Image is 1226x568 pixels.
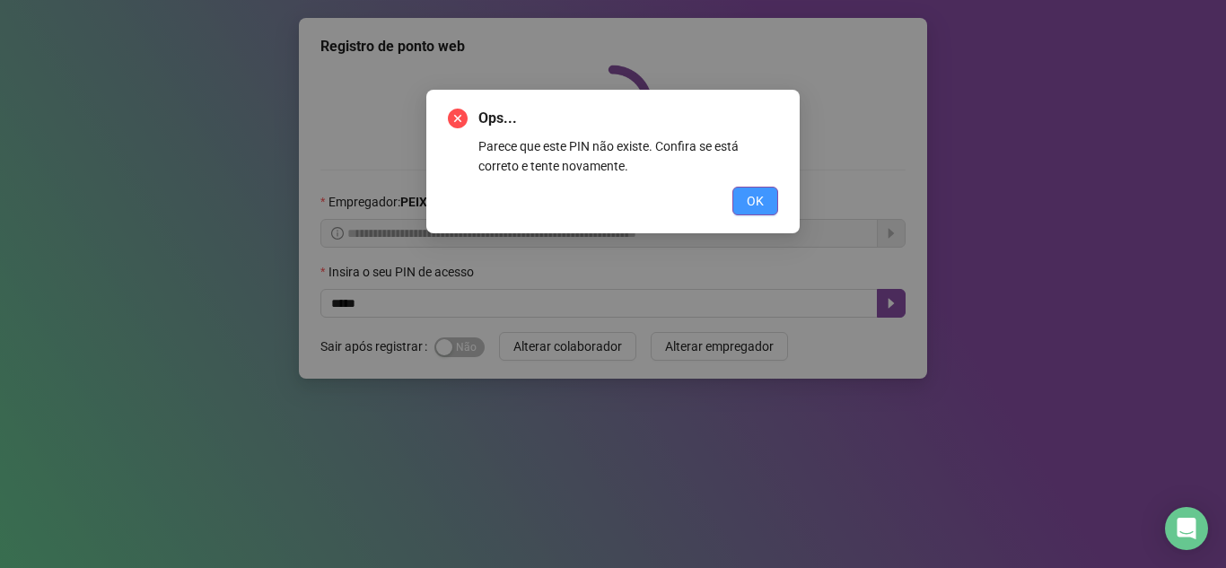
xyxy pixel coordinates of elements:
[1165,507,1208,550] div: Open Intercom Messenger
[478,108,778,129] span: Ops...
[478,136,778,176] div: Parece que este PIN não existe. Confira se está correto e tente novamente.
[747,191,764,211] span: OK
[732,187,778,215] button: OK
[448,109,468,128] span: close-circle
